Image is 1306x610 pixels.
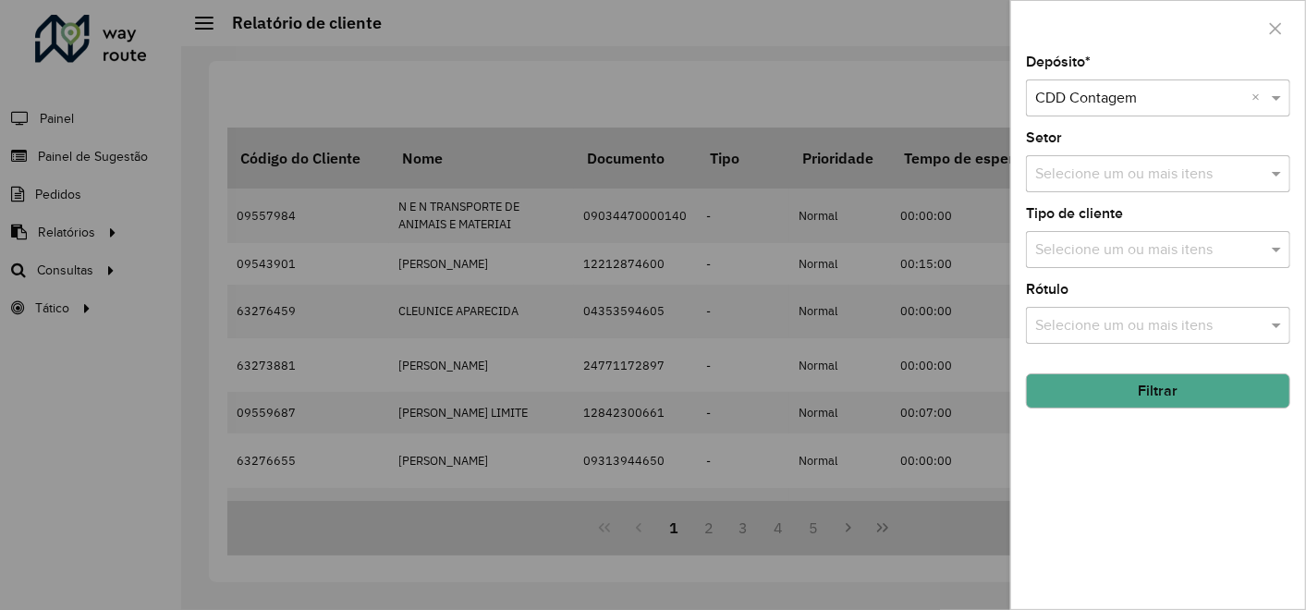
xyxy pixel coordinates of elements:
[1026,202,1123,225] label: Tipo de cliente
[1026,51,1091,73] label: Depósito
[1026,278,1068,300] label: Rótulo
[1251,87,1267,109] span: Clear all
[1026,127,1062,149] label: Setor
[1026,373,1290,409] button: Filtrar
